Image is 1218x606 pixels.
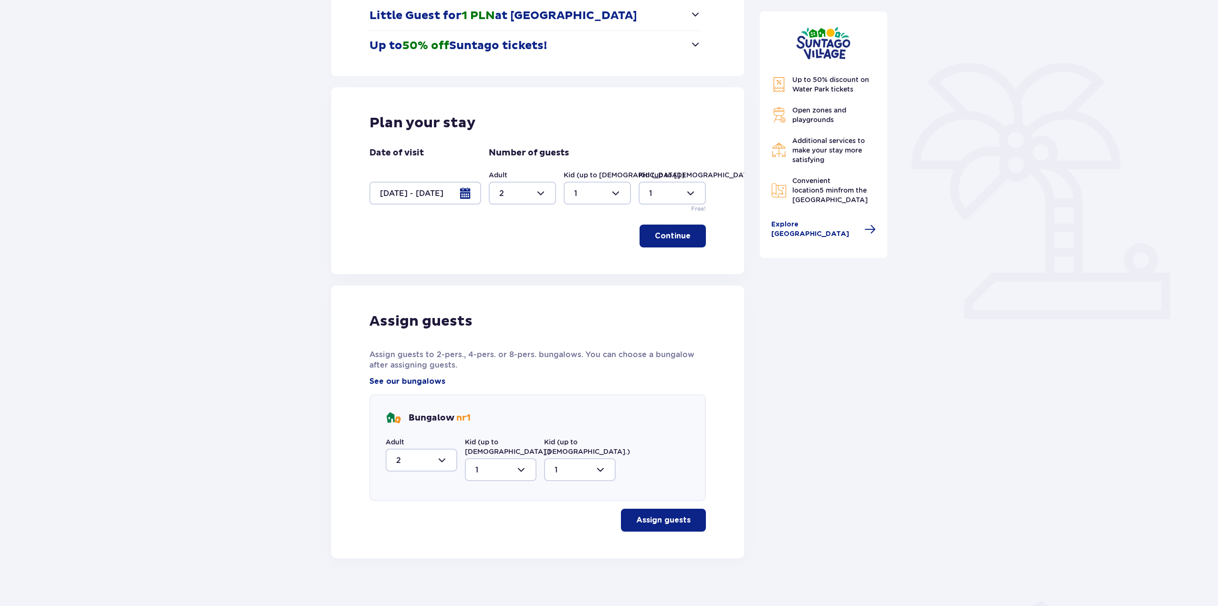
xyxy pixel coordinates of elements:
a: See our bungalows [369,376,445,387]
a: Explore [GEOGRAPHIC_DATA] [771,220,876,239]
p: Plan your stay [369,114,476,132]
span: nr 1 [456,412,471,423]
p: Assign guests [636,515,691,525]
p: Continue [655,231,691,241]
img: Grill Icon [771,107,787,123]
img: Restaurant Icon [771,143,787,158]
p: Up to Suntago tickets! [369,39,547,53]
img: Map Icon [771,183,787,198]
span: Up to 50% discount on Water Park tickets [792,76,869,93]
p: Bungalow [409,412,471,424]
p: Assign guests [369,312,472,330]
p: Little Guest for at [GEOGRAPHIC_DATA] [369,9,637,23]
span: Open zones and playgrounds [792,106,846,123]
span: 5 min [819,186,838,194]
label: Kid (up to [DEMOGRAPHIC_DATA].) [564,170,685,180]
p: Assign guests to 2-pers., 4-pers. or 8-pers. bungalows. You can choose a bungalow after assigning... [369,349,706,370]
button: Continue [640,225,706,247]
img: Suntago Village [796,27,850,60]
span: Additional services to make your stay more satisfying [792,137,865,164]
button: Up to50% offSuntago tickets! [369,31,701,61]
p: Number of guests [489,147,569,159]
span: Explore [GEOGRAPHIC_DATA] [771,220,859,239]
label: Kid (up to [DEMOGRAPHIC_DATA].) [465,437,551,456]
label: Adult [386,437,404,447]
label: Kid (up to [DEMOGRAPHIC_DATA].) [639,170,760,180]
button: Little Guest for1 PLNat [GEOGRAPHIC_DATA] [369,1,701,31]
button: Assign guests [621,509,706,532]
span: 50% off [402,39,449,53]
span: Convenient location from the [GEOGRAPHIC_DATA] [792,177,868,204]
img: Discount Icon [771,77,787,92]
label: Kid (up to [DEMOGRAPHIC_DATA].) [544,437,630,456]
p: Date of visit [369,147,424,159]
span: 1 PLN [462,9,495,23]
p: Free! [691,205,706,213]
label: Adult [489,170,507,180]
img: bungalows Icon [386,411,401,426]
